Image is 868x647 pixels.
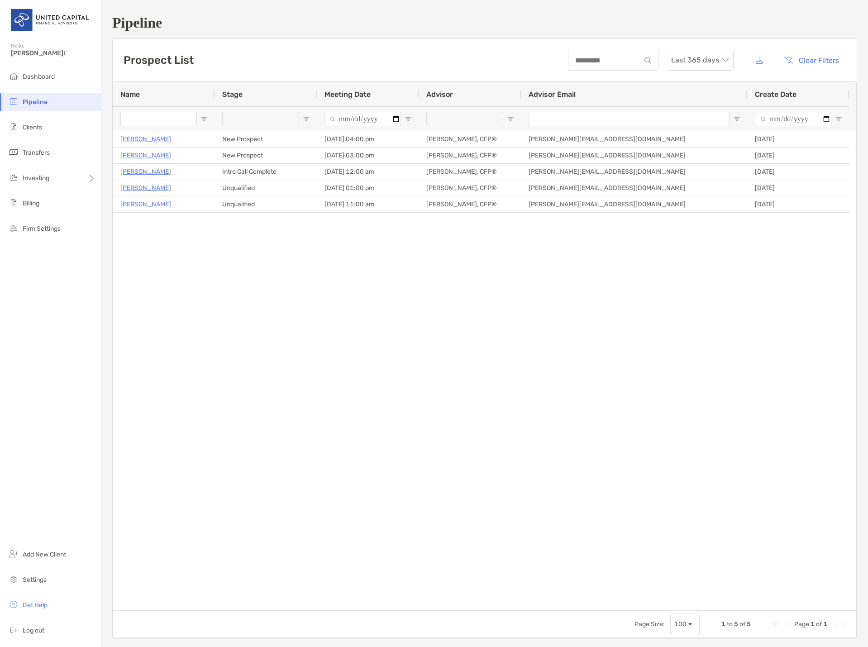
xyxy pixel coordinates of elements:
[23,576,47,584] span: Settings
[324,112,401,126] input: Meeting Date Filter Input
[317,180,419,196] div: [DATE] 01:00 pm
[8,71,19,81] img: dashboard icon
[521,131,748,147] div: [PERSON_NAME][EMAIL_ADDRESS][DOMAIN_NAME]
[215,196,317,212] div: Unqualified
[215,180,317,196] div: Unqualified
[317,147,419,163] div: [DATE] 03:00 pm
[317,196,419,212] div: [DATE] 11:00 am
[748,180,849,196] div: [DATE]
[8,624,19,635] img: logout icon
[8,548,19,559] img: add_new_client icon
[405,115,412,123] button: Open Filter Menu
[23,149,50,157] span: Transfers
[521,147,748,163] div: [PERSON_NAME][EMAIL_ADDRESS][DOMAIN_NAME]
[634,620,665,628] div: Page Size:
[748,164,849,180] div: [DATE]
[120,166,171,177] a: [PERSON_NAME]
[23,200,39,207] span: Billing
[317,164,419,180] div: [DATE] 12:00 am
[120,199,171,210] a: [PERSON_NAME]
[8,172,19,183] img: investing icon
[222,90,243,99] span: Stage
[734,620,738,628] span: 5
[419,131,521,147] div: [PERSON_NAME], CFP®
[23,627,44,634] span: Log out
[842,621,849,628] div: Last Page
[317,131,419,147] div: [DATE] 04:00 pm
[419,164,521,180] div: [PERSON_NAME], CFP®
[831,621,838,628] div: Next Page
[739,620,745,628] span: of
[823,620,827,628] span: 1
[755,112,831,126] input: Create Date Filter Input
[8,197,19,208] img: billing icon
[124,54,194,67] h3: Prospect List
[112,14,857,31] h1: Pipeline
[8,121,19,132] img: clients icon
[671,50,728,70] span: Last 365 days
[23,73,55,81] span: Dashboard
[23,98,48,106] span: Pipeline
[755,90,796,99] span: Create Date
[816,620,822,628] span: of
[8,574,19,585] img: settings icon
[811,620,815,628] span: 1
[8,223,19,233] img: firm-settings icon
[8,599,19,610] img: get-help icon
[521,196,748,212] div: [PERSON_NAME][EMAIL_ADDRESS][DOMAIN_NAME]
[215,131,317,147] div: New Prospect
[120,112,197,126] input: Name Filter Input
[215,147,317,163] div: New Prospect
[419,147,521,163] div: [PERSON_NAME], CFP®
[324,90,371,99] span: Meeting Date
[426,90,453,99] span: Advisor
[11,4,90,36] img: United Capital Logo
[529,112,730,126] input: Advisor Email Filter Input
[11,49,95,57] span: [PERSON_NAME]!
[200,115,208,123] button: Open Filter Menu
[794,620,809,628] span: Page
[23,124,42,131] span: Clients
[8,147,19,157] img: transfers icon
[529,90,576,99] span: Advisor Email
[8,96,19,107] img: pipeline icon
[835,115,842,123] button: Open Filter Menu
[644,57,651,64] img: input icon
[733,115,740,123] button: Open Filter Menu
[727,620,733,628] span: to
[748,196,849,212] div: [DATE]
[521,180,748,196] div: [PERSON_NAME][EMAIL_ADDRESS][DOMAIN_NAME]
[721,620,725,628] span: 1
[120,150,171,161] a: [PERSON_NAME]
[303,115,310,123] button: Open Filter Menu
[670,614,700,635] div: Page Size
[419,196,521,212] div: [PERSON_NAME], CFP®
[120,90,140,99] span: Name
[521,164,748,180] div: [PERSON_NAME][EMAIL_ADDRESS][DOMAIN_NAME]
[507,115,514,123] button: Open Filter Menu
[120,182,171,194] a: [PERSON_NAME]
[748,131,849,147] div: [DATE]
[23,225,61,233] span: Firm Settings
[783,621,791,628] div: Previous Page
[215,164,317,180] div: Intro Call Complete
[674,620,687,628] div: 100
[120,133,171,145] a: [PERSON_NAME]
[748,147,849,163] div: [DATE]
[23,601,48,609] span: Get Help
[773,621,780,628] div: First Page
[419,180,521,196] div: [PERSON_NAME], CFP®
[23,551,66,558] span: Add New Client
[747,620,751,628] span: 5
[777,50,846,70] button: Clear Filters
[23,174,49,182] span: Investing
